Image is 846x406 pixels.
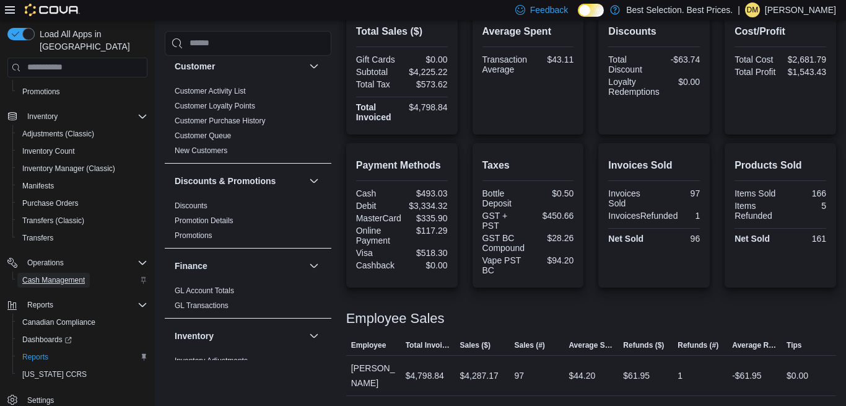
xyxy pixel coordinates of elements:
[307,328,321,343] button: Inventory
[175,86,246,95] span: Customer Activity List
[175,200,207,210] span: Discounts
[356,67,399,77] div: Subtotal
[175,101,255,110] a: Customer Loyalty Points
[735,67,778,77] div: Total Profit
[307,173,321,188] button: Discounts & Promotions
[17,179,59,193] a: Manifests
[356,260,399,270] div: Cashback
[17,315,100,330] a: Canadian Compliance
[17,231,58,245] a: Transfers
[17,367,92,382] a: [US_STATE] CCRS
[17,144,147,159] span: Inventory Count
[356,248,399,258] div: Visa
[22,129,94,139] span: Adjustments (Classic)
[404,260,448,270] div: $0.00
[608,55,652,74] div: Total Discount
[17,315,147,330] span: Canadian Compliance
[569,340,613,350] span: Average Sale
[665,77,700,87] div: $0.00
[678,340,718,350] span: Refunds (#)
[356,226,399,245] div: Online Payment
[17,332,77,347] a: Dashboards
[175,174,304,187] button: Discounts & Promotions
[175,300,229,310] span: GL Transactions
[175,60,215,72] h3: Customer
[22,298,147,312] span: Reports
[735,188,778,198] div: Items Sold
[175,145,227,155] span: New Customers
[175,230,212,240] span: Promotions
[356,79,399,89] div: Total Tax
[17,126,99,141] a: Adjustments (Classic)
[12,348,152,366] button: Reports
[356,213,401,223] div: MasterCard
[17,144,80,159] a: Inventory Count
[787,340,801,350] span: Tips
[608,234,643,244] strong: Net Sold
[22,275,85,285] span: Cash Management
[623,340,664,350] span: Refunds ($)
[17,332,147,347] span: Dashboards
[165,198,331,247] div: Discounts & Promotions
[608,188,652,208] div: Invoices Sold
[17,273,147,288] span: Cash Management
[175,329,304,342] button: Inventory
[27,395,54,405] span: Settings
[530,211,573,221] div: $450.66
[482,211,526,231] div: GST + PST
[175,329,214,342] h3: Inventory
[404,188,448,198] div: $493.03
[404,102,448,112] div: $4,798.84
[2,296,152,314] button: Reports
[356,102,391,122] strong: Total Invoiced
[346,311,445,326] h3: Employee Sales
[732,340,777,350] span: Average Refund
[17,179,147,193] span: Manifests
[482,255,526,275] div: Vape PST BC
[356,188,399,198] div: Cash
[738,2,740,17] p: |
[514,368,524,383] div: 97
[404,248,448,258] div: $518.30
[175,301,229,309] a: GL Transactions
[175,60,304,72] button: Customer
[745,2,760,17] div: Darby Marcellus
[307,58,321,73] button: Customer
[783,234,826,244] div: 161
[17,84,147,99] span: Promotions
[356,158,448,173] h2: Payment Methods
[17,126,147,141] span: Adjustments (Classic)
[22,233,53,243] span: Transfers
[656,55,700,64] div: -$63.74
[175,355,248,365] span: Inventory Adjustments
[356,201,399,211] div: Debit
[12,212,152,229] button: Transfers (Classic)
[27,258,64,268] span: Operations
[175,215,233,225] span: Promotion Details
[404,226,448,236] div: $117.29
[406,340,450,350] span: Total Invoiced
[460,340,491,350] span: Sales ($)
[12,314,152,331] button: Canadian Compliance
[17,367,147,382] span: Washington CCRS
[12,177,152,195] button: Manifests
[732,368,761,383] div: -$61.95
[175,100,255,110] span: Customer Loyalty Points
[12,125,152,143] button: Adjustments (Classic)
[482,188,526,208] div: Bottle Deposit
[626,2,733,17] p: Best Selection. Best Prices.
[356,24,448,39] h2: Total Sales ($)
[404,55,448,64] div: $0.00
[22,369,87,379] span: [US_STATE] CCRS
[175,259,207,271] h3: Finance
[682,211,700,221] div: 1
[406,213,448,223] div: $335.90
[404,201,448,211] div: $3,334.32
[608,24,700,39] h2: Discounts
[17,273,90,288] a: Cash Management
[17,196,147,211] span: Purchase Orders
[12,160,152,177] button: Inventory Manager (Classic)
[22,109,63,124] button: Inventory
[530,255,573,265] div: $94.20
